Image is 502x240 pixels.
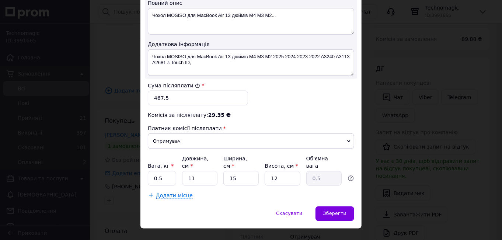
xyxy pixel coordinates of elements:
span: Зберегти [323,211,346,216]
div: Додаткова інформація [148,41,354,48]
span: 29.35 ₴ [208,112,231,118]
span: Платник комісії післяплати [148,125,222,131]
div: Комісія за післяплату: [148,111,354,119]
label: Висота, см [265,163,298,169]
textarea: Чохол MOSISO для MacBook Air 13 дюймів M4 M3 M2... [148,8,354,35]
span: Скасувати [276,211,302,216]
textarea: Чохол MOSISO для MacBook Air 13 дюймів M4 M3 M2 2025 2024 2023 2022 A3240 A3113 A2681 з Touch ID, [148,49,354,76]
div: Об'ємна вага [306,155,342,170]
label: Ширина, см [223,156,247,169]
span: Отримувач [148,133,354,149]
label: Сума післяплати [148,83,200,88]
label: Довжина, см [182,156,209,169]
label: Вага, кг [148,163,174,169]
span: Додати місце [156,192,193,199]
